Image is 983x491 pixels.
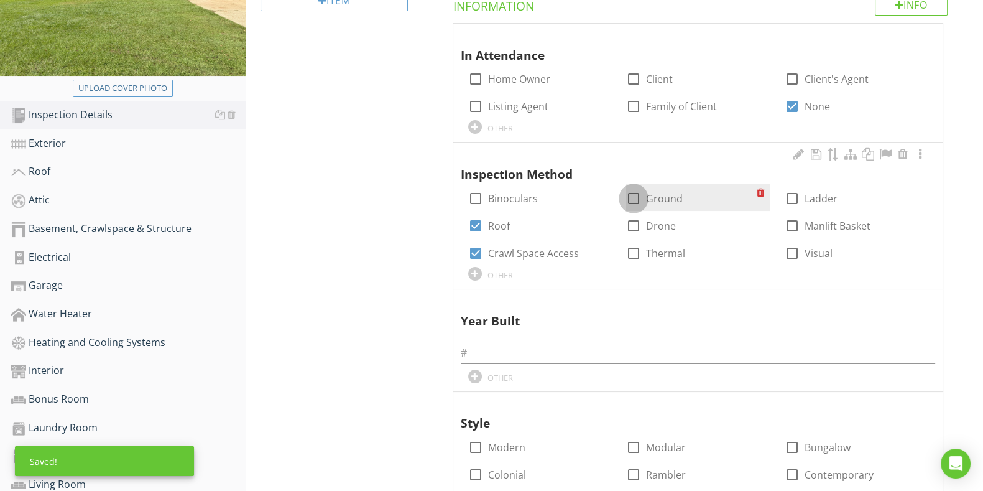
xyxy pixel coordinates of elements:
div: Style [461,397,911,433]
label: Crawl Space Access [488,247,579,260]
div: Electrical [11,250,246,266]
label: Bungalow [805,441,851,454]
label: Thermal [646,247,685,260]
div: Attic [11,192,246,208]
div: Interior [11,363,246,379]
label: Manlift Basket [805,220,870,232]
label: Client [646,73,673,85]
label: Rambler [646,469,686,481]
label: Modular [646,441,686,454]
div: Laundry Room [11,420,246,436]
label: Ground [646,192,683,205]
label: Home Owner [488,73,550,85]
button: Upload cover photo [73,80,173,97]
div: Exterior [11,136,246,152]
div: OTHER [487,373,513,383]
div: Roof [11,164,246,180]
div: OTHER [487,123,513,133]
div: Inspection Details [11,107,246,123]
div: Upload cover photo [78,82,167,95]
label: Drone [646,220,676,232]
div: Saved! [15,446,194,476]
label: Contemporary [805,469,874,481]
div: OTHER [487,270,513,280]
label: Modern [488,441,525,454]
div: In Attendance [461,29,911,65]
div: Water Heater [11,306,246,322]
div: Kitchen [11,449,246,465]
label: Colonial [488,469,526,481]
div: Open Intercom Messenger [941,449,971,479]
div: Bonus Room [11,391,246,408]
label: Client's Agent [805,73,869,85]
div: Basement, Crawlspace & Structure [11,221,246,237]
input: # [461,343,935,363]
label: Binoculars [488,192,538,205]
div: Heating and Cooling Systems [11,335,246,351]
div: Year Built [461,294,911,330]
label: Listing Agent [488,100,548,113]
label: Roof [488,220,510,232]
div: Inspection Method [461,147,911,184]
label: Ladder [805,192,838,205]
label: Visual [805,247,833,260]
label: None [805,100,830,113]
label: Family of Client [646,100,717,113]
div: Garage [11,278,246,294]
